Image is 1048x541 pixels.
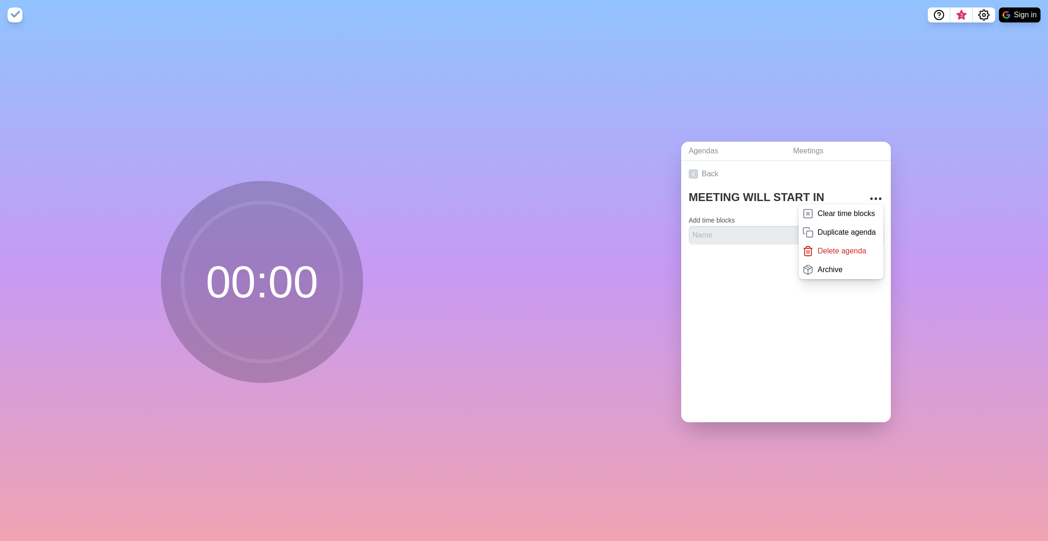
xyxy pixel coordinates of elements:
[999,7,1041,22] button: Sign in
[681,142,786,161] a: Agendas
[817,245,866,257] p: Delete agenda
[817,264,842,275] p: Archive
[817,208,875,219] p: Clear time blocks
[689,216,735,224] label: Add time blocks
[866,189,885,208] button: More
[973,7,995,22] button: Settings
[786,142,891,161] a: Meetings
[681,161,891,187] a: Back
[958,12,965,19] span: 3
[928,7,950,22] button: Help
[1003,11,1010,19] img: google logo
[7,7,22,22] img: timeblocks logo
[689,226,831,245] input: Name
[817,227,876,238] p: Duplicate agenda
[950,7,973,22] button: What’s new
